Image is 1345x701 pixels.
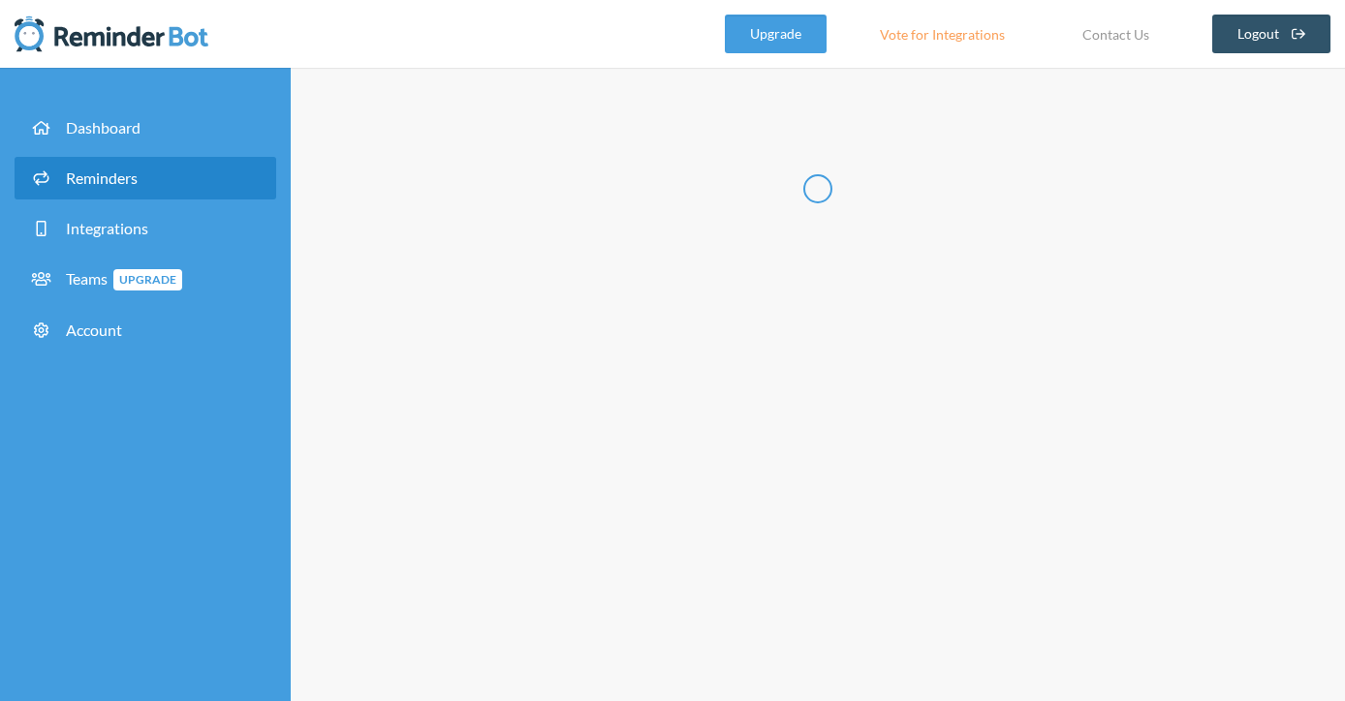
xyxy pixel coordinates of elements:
a: Upgrade [725,15,827,53]
span: Account [66,320,122,339]
a: Reminders [15,157,276,199]
a: Vote for Integrations [856,15,1029,53]
img: Reminder Bot [15,15,208,53]
a: Logout [1212,15,1331,53]
span: Integrations [66,219,148,237]
a: Contact Us [1058,15,1173,53]
a: Integrations [15,207,276,250]
span: Reminders [66,168,138,187]
span: Upgrade [113,269,182,290]
a: TeamsUpgrade [15,258,276,301]
a: Account [15,309,276,351]
a: Dashboard [15,107,276,149]
span: Dashboard [66,118,141,137]
span: Teams [66,269,182,288]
